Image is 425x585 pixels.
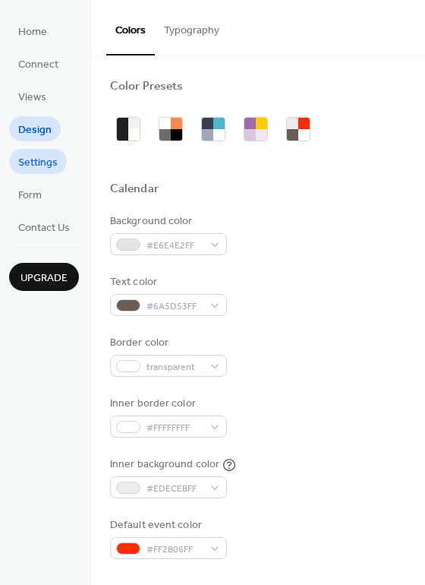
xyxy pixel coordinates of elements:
[9,182,51,207] a: Form
[110,79,183,95] div: Color Presets
[18,90,46,106] span: Views
[146,359,203,375] span: transparent
[18,220,70,236] span: Contact Us
[9,263,79,291] button: Upgrade
[18,155,58,171] span: Settings
[146,420,203,436] span: #FFFFFFFF
[146,481,203,497] span: #EDECEBFF
[20,270,68,286] span: Upgrade
[146,542,203,558] span: #FF2B06FF
[110,182,159,198] div: Calendar
[110,517,224,533] div: Default event color
[146,299,203,315] span: #6A5D53FF
[18,24,47,40] span: Home
[18,188,42,204] span: Form
[9,51,68,76] a: Connect
[110,213,224,229] div: Background color
[146,238,203,254] span: #E6E4E2FF
[110,335,224,351] div: Border color
[18,122,52,138] span: Design
[9,84,55,109] a: Views
[9,116,61,141] a: Design
[110,457,219,473] div: Inner background color
[110,396,224,412] div: Inner border color
[9,149,67,174] a: Settings
[18,57,58,73] span: Connect
[9,214,79,239] a: Contact Us
[110,274,224,290] div: Text color
[9,18,56,43] a: Home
